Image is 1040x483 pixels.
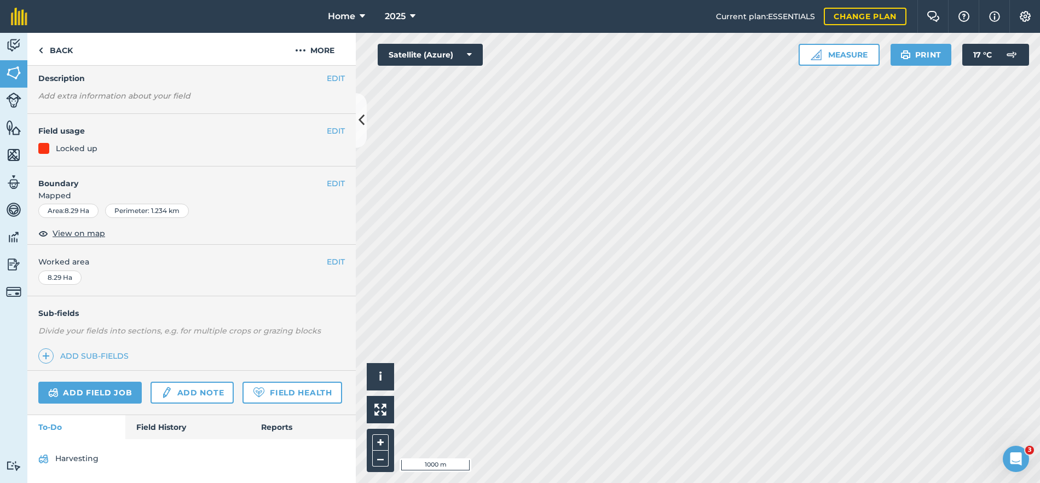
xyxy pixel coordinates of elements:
span: 2025 [385,10,406,23]
h4: Boundary [27,166,327,189]
button: + [372,434,389,451]
span: Worked area [38,256,345,268]
img: A cog icon [1019,11,1032,22]
span: i [379,370,382,383]
button: More [274,33,356,65]
span: Home [328,10,355,23]
span: 3 [1025,446,1034,455]
button: – [372,451,389,467]
span: 17 ° C [973,44,992,66]
a: Change plan [824,8,906,25]
img: svg+xml;base64,PD94bWwgdmVyc2lvbj0iMS4wIiBlbmNvZGluZz0idXRmLTgiPz4KPCEtLSBHZW5lcmF0b3I6IEFkb2JlIE... [6,93,21,108]
img: Two speech bubbles overlapping with the left bubble in the forefront [927,11,940,22]
img: svg+xml;base64,PHN2ZyB4bWxucz0iaHR0cDovL3d3dy53My5vcmcvMjAwMC9zdmciIHdpZHRoPSI5IiBoZWlnaHQ9IjI0Ii... [38,44,43,57]
img: svg+xml;base64,PD94bWwgdmVyc2lvbj0iMS4wIiBlbmNvZGluZz0idXRmLTgiPz4KPCEtLSBHZW5lcmF0b3I6IEFkb2JlIE... [160,386,172,399]
iframe: Intercom live chat [1003,446,1029,472]
span: Current plan : ESSENTIALS [716,10,815,22]
h4: Field usage [38,125,327,137]
img: svg+xml;base64,PHN2ZyB4bWxucz0iaHR0cDovL3d3dy53My5vcmcvMjAwMC9zdmciIHdpZHRoPSI1NiIgaGVpZ2h0PSI2MC... [6,147,21,163]
div: Area : 8.29 Ha [38,204,99,218]
span: View on map [53,227,105,239]
button: Measure [799,44,880,66]
img: svg+xml;base64,PD94bWwgdmVyc2lvbj0iMS4wIiBlbmNvZGluZz0idXRmLTgiPz4KPCEtLSBHZW5lcmF0b3I6IEFkb2JlIE... [6,174,21,191]
a: Back [27,33,84,65]
a: Harvesting [38,450,345,468]
img: fieldmargin Logo [11,8,27,25]
a: Add note [151,382,234,404]
img: svg+xml;base64,PD94bWwgdmVyc2lvbj0iMS4wIiBlbmNvZGluZz0idXRmLTgiPz4KPCEtLSBHZW5lcmF0b3I6IEFkb2JlIE... [6,284,21,300]
em: Divide your fields into sections, e.g. for multiple crops or grazing blocks [38,326,321,336]
button: EDIT [327,72,345,84]
img: svg+xml;base64,PHN2ZyB4bWxucz0iaHR0cDovL3d3dy53My5vcmcvMjAwMC9zdmciIHdpZHRoPSIyMCIgaGVpZ2h0PSIyNC... [295,44,306,57]
button: View on map [38,227,105,240]
div: Perimeter : 1.234 km [105,204,189,218]
a: Reports [250,415,356,439]
a: Add field job [38,382,142,404]
button: EDIT [327,177,345,189]
img: svg+xml;base64,PD94bWwgdmVyc2lvbj0iMS4wIiBlbmNvZGluZz0idXRmLTgiPz4KPCEtLSBHZW5lcmF0b3I6IEFkb2JlIE... [6,461,21,471]
button: 17 °C [962,44,1029,66]
img: A question mark icon [957,11,970,22]
button: EDIT [327,125,345,137]
a: Field History [125,415,250,439]
img: svg+xml;base64,PD94bWwgdmVyc2lvbj0iMS4wIiBlbmNvZGluZz0idXRmLTgiPz4KPCEtLSBHZW5lcmF0b3I6IEFkb2JlIE... [6,37,21,54]
img: svg+xml;base64,PD94bWwgdmVyc2lvbj0iMS4wIiBlbmNvZGluZz0idXRmLTgiPz4KPCEtLSBHZW5lcmF0b3I6IEFkb2JlIE... [6,202,21,218]
a: To-Do [27,415,125,439]
button: i [367,363,394,390]
button: EDIT [327,256,345,268]
img: svg+xml;base64,PHN2ZyB4bWxucz0iaHR0cDovL3d3dy53My5vcmcvMjAwMC9zdmciIHdpZHRoPSI1NiIgaGVpZ2h0PSI2MC... [6,65,21,81]
a: Field Health [242,382,342,404]
div: Locked up [56,142,97,154]
img: Four arrows, one pointing top left, one top right, one bottom right and the last bottom left [374,404,386,416]
img: svg+xml;base64,PHN2ZyB4bWxucz0iaHR0cDovL3d3dy53My5vcmcvMjAwMC9zdmciIHdpZHRoPSIxOSIgaGVpZ2h0PSIyNC... [900,48,911,61]
img: svg+xml;base64,PD94bWwgdmVyc2lvbj0iMS4wIiBlbmNvZGluZz0idXRmLTgiPz4KPCEtLSBHZW5lcmF0b3I6IEFkb2JlIE... [38,452,49,465]
img: svg+xml;base64,PD94bWwgdmVyc2lvbj0iMS4wIiBlbmNvZGluZz0idXRmLTgiPz4KPCEtLSBHZW5lcmF0b3I6IEFkb2JlIE... [48,386,59,399]
img: svg+xml;base64,PHN2ZyB4bWxucz0iaHR0cDovL3d3dy53My5vcmcvMjAwMC9zdmciIHdpZHRoPSIxNCIgaGVpZ2h0PSIyNC... [42,349,50,363]
img: svg+xml;base64,PD94bWwgdmVyc2lvbj0iMS4wIiBlbmNvZGluZz0idXRmLTgiPz4KPCEtLSBHZW5lcmF0b3I6IEFkb2JlIE... [6,256,21,273]
img: svg+xml;base64,PHN2ZyB4bWxucz0iaHR0cDovL3d3dy53My5vcmcvMjAwMC9zdmciIHdpZHRoPSI1NiIgaGVpZ2h0PSI2MC... [6,119,21,136]
img: Ruler icon [811,49,822,60]
div: 8.29 Ha [38,271,82,285]
button: Print [891,44,952,66]
img: svg+xml;base64,PD94bWwgdmVyc2lvbj0iMS4wIiBlbmNvZGluZz0idXRmLTgiPz4KPCEtLSBHZW5lcmF0b3I6IEFkb2JlIE... [1001,44,1022,66]
img: svg+xml;base64,PD94bWwgdmVyc2lvbj0iMS4wIiBlbmNvZGluZz0idXRmLTgiPz4KPCEtLSBHZW5lcmF0b3I6IEFkb2JlIE... [6,229,21,245]
a: Add sub-fields [38,348,133,364]
em: Add extra information about your field [38,91,190,101]
button: Satellite (Azure) [378,44,483,66]
h4: Sub-fields [27,307,356,319]
img: svg+xml;base64,PHN2ZyB4bWxucz0iaHR0cDovL3d3dy53My5vcmcvMjAwMC9zdmciIHdpZHRoPSIxOCIgaGVpZ2h0PSIyNC... [38,227,48,240]
h4: Description [38,72,345,84]
span: Mapped [27,189,356,202]
img: svg+xml;base64,PHN2ZyB4bWxucz0iaHR0cDovL3d3dy53My5vcmcvMjAwMC9zdmciIHdpZHRoPSIxNyIgaGVpZ2h0PSIxNy... [989,10,1000,23]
